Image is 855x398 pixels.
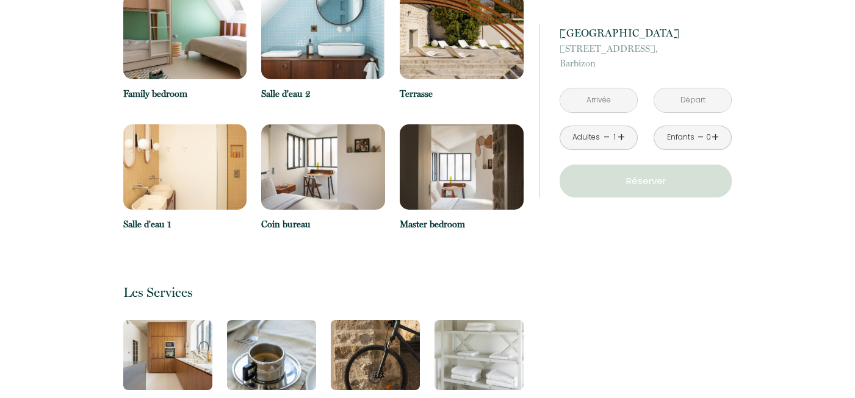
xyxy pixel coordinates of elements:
[667,132,694,143] div: Enfants
[123,284,524,300] p: Les Services
[604,128,610,147] a: -
[261,124,385,210] img: 17576292034151.jpg
[654,88,731,112] input: Départ
[435,320,524,390] img: 175762769414.jpg
[712,128,719,147] a: +
[560,165,732,197] button: Réserver
[572,132,600,143] div: Adultes
[560,88,637,112] input: Arrivée
[618,128,625,147] a: +
[261,87,385,101] p: Salle d'eau 2
[123,87,247,101] p: Family bedroom
[400,87,524,101] p: Terrasse
[560,41,732,56] span: [STREET_ADDRESS],
[400,217,524,232] p: Master bedroom
[331,320,420,390] img: 17576273367787.jpg
[705,132,712,143] div: 0
[564,174,727,188] p: Réserver
[560,41,732,71] p: Barbizon
[611,132,618,143] div: 1
[123,320,212,390] img: 17313594732443.JPG
[261,217,385,232] p: Coin bureau
[123,217,247,232] p: Salle d'eau 1
[560,24,732,41] p: [GEOGRAPHIC_DATA]
[123,124,247,210] img: 1757629125305.jpg
[698,128,704,147] a: -
[227,320,316,390] img: 17576272329628.jpg
[400,124,524,210] img: 17576311947174.jpg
